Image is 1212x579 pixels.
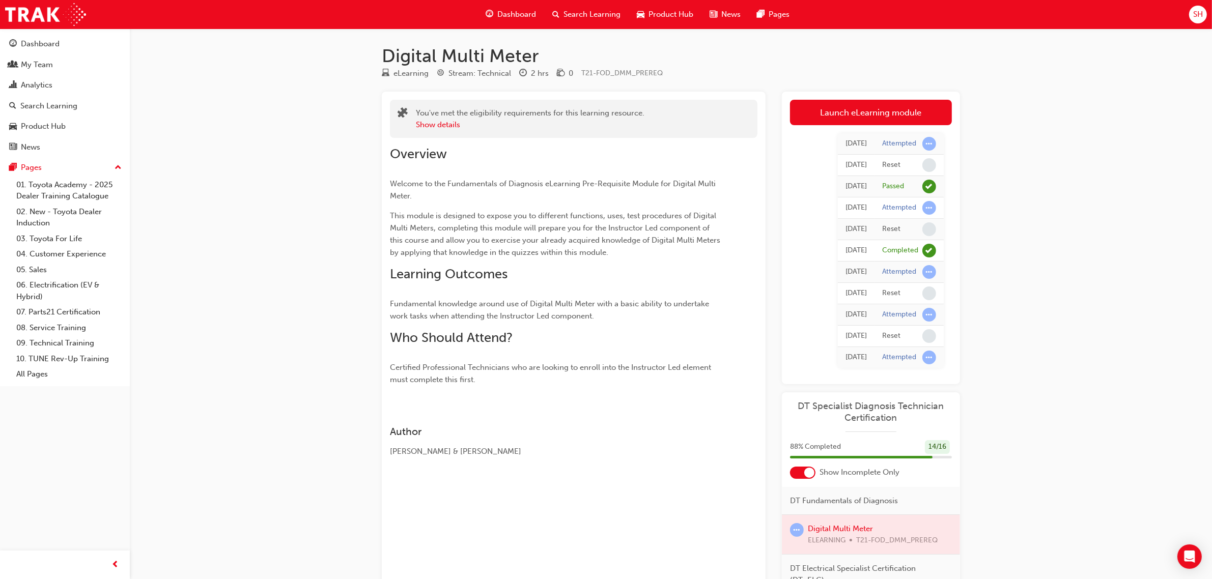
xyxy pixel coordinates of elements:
[519,69,527,78] span: clock-icon
[845,309,867,321] div: Tue Sep 09 2025 07:06:27 GMT+1000 (Australian Eastern Standard Time)
[519,67,549,80] div: Duration
[925,440,950,454] div: 14 / 16
[649,9,693,20] span: Product Hub
[390,179,718,200] span: Welcome to the Fundamentals of Diagnosis eLearning Pre-Requisite Module for Digital Multi Meter.
[12,262,126,278] a: 05. Sales
[637,8,644,21] span: car-icon
[390,299,711,321] span: Fundamental knowledge around use of Digital Multi Meter with a basic ability to undertake work ta...
[882,203,916,213] div: Attempted
[416,107,644,130] div: You've met the eligibility requirements for this learning resource.
[115,161,122,175] span: up-icon
[557,67,573,80] div: Price
[4,35,126,53] a: Dashboard
[629,4,701,25] a: car-iconProduct Hub
[581,69,663,77] span: Learning resource code
[922,265,936,279] span: learningRecordVerb_ATTEMPT-icon
[21,162,42,173] div: Pages
[1193,9,1203,20] span: SH
[882,224,900,234] div: Reset
[790,523,804,537] span: learningRecordVerb_ATTEMPT-icon
[552,8,559,21] span: search-icon
[112,559,120,571] span: prev-icon
[9,143,17,152] span: news-icon
[922,180,936,193] span: learningRecordVerb_PASS-icon
[21,79,52,91] div: Analytics
[390,211,722,257] span: This module is designed to expose you to different functions, uses, test procedures of Digital Mu...
[922,201,936,215] span: learningRecordVerb_ATTEMPT-icon
[20,100,77,112] div: Search Learning
[12,366,126,382] a: All Pages
[882,160,900,170] div: Reset
[757,8,765,21] span: pages-icon
[922,308,936,322] span: learningRecordVerb_ATTEMPT-icon
[4,55,126,74] a: My Team
[12,177,126,204] a: 01. Toyota Academy - 2025 Dealer Training Catalogue
[845,266,867,278] div: Wed Sep 17 2025 08:55:16 GMT+1000 (Australian Eastern Standard Time)
[393,68,429,79] div: eLearning
[845,287,867,299] div: Wed Sep 17 2025 08:55:15 GMT+1000 (Australian Eastern Standard Time)
[790,441,841,453] span: 88 % Completed
[4,158,126,177] button: Pages
[531,68,549,79] div: 2 hrs
[12,246,126,262] a: 04. Customer Experience
[12,204,126,231] a: 02. New - Toyota Dealer Induction
[390,146,447,162] span: Overview
[922,244,936,257] span: learningRecordVerb_COMPLETE-icon
[12,304,126,320] a: 07. Parts21 Certification
[882,246,918,255] div: Completed
[416,119,460,131] button: Show details
[845,330,867,342] div: Tue Sep 09 2025 07:06:24 GMT+1000 (Australian Eastern Standard Time)
[390,426,721,438] h3: Author
[390,446,721,457] div: [PERSON_NAME] & [PERSON_NAME]
[922,222,936,236] span: learningRecordVerb_NONE-icon
[882,267,916,277] div: Attempted
[4,33,126,158] button: DashboardMy TeamAnalyticsSearch LearningProduct HubNews
[21,141,40,153] div: News
[790,495,898,507] span: DT Fundamentals of Diagnosis
[845,202,867,214] div: Wed Sep 17 2025 10:39:10 GMT+1000 (Australian Eastern Standard Time)
[701,4,749,25] a: news-iconNews
[437,69,444,78] span: target-icon
[9,61,17,70] span: people-icon
[477,4,544,25] a: guage-iconDashboard
[437,67,511,80] div: Stream
[882,310,916,320] div: Attempted
[882,288,900,298] div: Reset
[845,138,867,150] div: Fri Sep 19 2025 09:56:36 GMT+1000 (Australian Eastern Standard Time)
[820,467,899,478] span: Show Incomplete Only
[5,3,86,26] img: Trak
[382,67,429,80] div: Type
[9,81,17,90] span: chart-icon
[448,68,511,79] div: Stream: Technical
[769,9,790,20] span: Pages
[710,8,717,21] span: news-icon
[1177,544,1202,569] div: Open Intercom Messenger
[21,59,53,71] div: My Team
[21,121,66,132] div: Product Hub
[749,4,798,25] a: pages-iconPages
[12,320,126,336] a: 08. Service Training
[12,231,126,247] a: 03. Toyota For Life
[845,352,867,363] div: Mon Sep 08 2025 11:32:35 GMT+1000 (Australian Eastern Standard Time)
[882,331,900,341] div: Reset
[569,68,573,79] div: 0
[4,97,126,115] a: Search Learning
[544,4,629,25] a: search-iconSearch Learning
[390,330,513,345] span: Who Should Attend?
[845,159,867,171] div: Fri Sep 19 2025 09:56:35 GMT+1000 (Australian Eastern Standard Time)
[845,245,867,256] div: Wed Sep 17 2025 10:38:29 GMT+1000 (Australian Eastern Standard Time)
[922,351,936,364] span: learningRecordVerb_ATTEMPT-icon
[497,9,536,20] span: Dashboard
[557,69,565,78] span: money-icon
[12,277,126,304] a: 06. Electrification (EV & Hybrid)
[12,335,126,351] a: 09. Technical Training
[4,117,126,136] a: Product Hub
[922,329,936,343] span: learningRecordVerb_NONE-icon
[790,400,952,423] a: DT Specialist Diagnosis Technician Certification
[845,181,867,192] div: Wed Sep 17 2025 10:40:18 GMT+1000 (Australian Eastern Standard Time)
[790,100,952,125] a: Launch eLearning module
[9,102,16,111] span: search-icon
[922,286,936,300] span: learningRecordVerb_NONE-icon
